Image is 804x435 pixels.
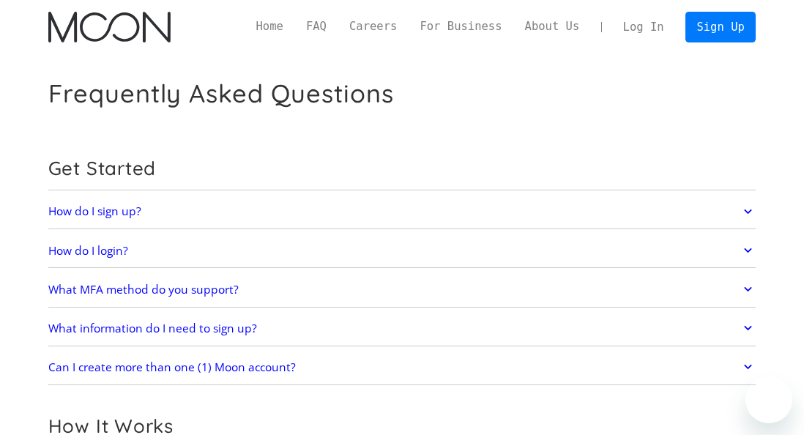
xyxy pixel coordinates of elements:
a: Careers [338,18,408,35]
a: About Us [513,18,591,35]
a: FAQ [294,18,338,35]
a: How do I sign up? [48,197,756,226]
h2: Get Started [48,157,756,179]
a: Log In [611,12,675,42]
h2: Can I create more than one (1) Moon account? [48,360,296,374]
a: What MFA method do you support? [48,275,756,304]
h2: What MFA method do you support? [48,283,239,297]
a: home [48,12,171,43]
iframe: Button to launch messaging window [745,376,792,423]
h1: Frequently Asked Questions [48,78,395,108]
a: Can I create more than one (1) Moon account? [48,353,756,382]
a: For Business [409,18,513,35]
a: How do I login? [48,237,756,265]
img: Moon Logo [48,12,171,43]
a: Home [245,18,294,35]
a: Sign Up [685,12,756,42]
h2: What information do I need to sign up? [48,321,257,335]
h2: How do I sign up? [48,204,141,218]
h2: How do I login? [48,244,128,258]
a: What information do I need to sign up? [48,314,756,343]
